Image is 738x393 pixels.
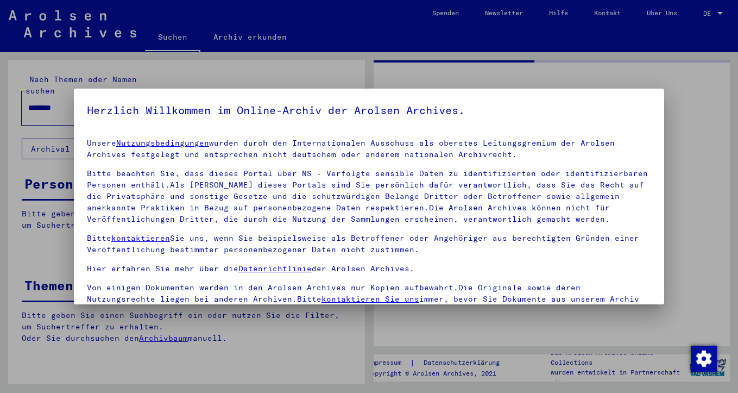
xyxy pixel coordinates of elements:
a: kontaktieren Sie uns [321,294,419,304]
p: Bitte beachten Sie, dass dieses Portal über NS - Verfolgte sensible Daten zu identifizierten oder... [87,168,651,225]
a: Datenrichtlinie [238,264,312,273]
a: kontaktieren [111,233,170,243]
img: Zustimmung ändern [691,346,717,372]
p: Von einigen Dokumenten werden in den Arolsen Archives nur Kopien aufbewahrt.Die Originale sowie d... [87,282,651,316]
p: Unsere wurden durch den Internationalen Ausschuss als oberstes Leitungsgremium der Arolsen Archiv... [87,138,651,160]
a: Nutzungsbedingungen [116,138,209,148]
p: Hier erfahren Sie mehr über die der Arolsen Archives. [87,263,651,275]
h5: Herzlich Willkommen im Online-Archiv der Arolsen Archives. [87,102,651,119]
p: Bitte Sie uns, wenn Sie beispielsweise als Betroffener oder Angehöriger aus berechtigten Gründen ... [87,233,651,255]
div: Zustimmung ändern [690,345,716,371]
